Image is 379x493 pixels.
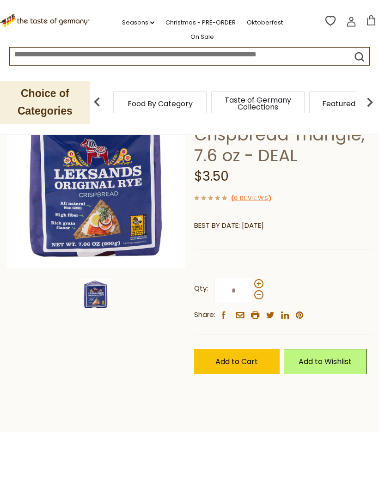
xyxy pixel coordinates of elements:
img: Leksands Original Crispbread Triangle [7,90,185,268]
img: Leksands Original Crispbread Triangle [80,279,111,310]
a: Add to Wishlist [284,349,367,374]
a: Oktoberfest [247,18,283,28]
span: $3.50 [194,167,229,185]
h1: Leksands Original Crispbread Triangle, 7.6 oz - DEAL [194,103,372,166]
a: 0 Reviews [234,194,269,203]
a: Seasons [122,18,154,28]
a: On Sale [190,32,214,42]
a: Taste of Germany Collections [221,97,295,110]
span: Share: [194,309,215,321]
input: Qty: [214,278,252,303]
img: next arrow [361,93,379,111]
button: Add to Cart [194,349,280,374]
a: Food By Category [128,100,193,107]
span: Add to Cart [215,356,258,367]
strong: Qty: [194,283,208,294]
p: BEST BY DATE: [DATE] [194,220,372,231]
a: Christmas - PRE-ORDER [165,18,236,28]
img: previous arrow [88,93,106,111]
span: ( ) [231,194,271,202]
